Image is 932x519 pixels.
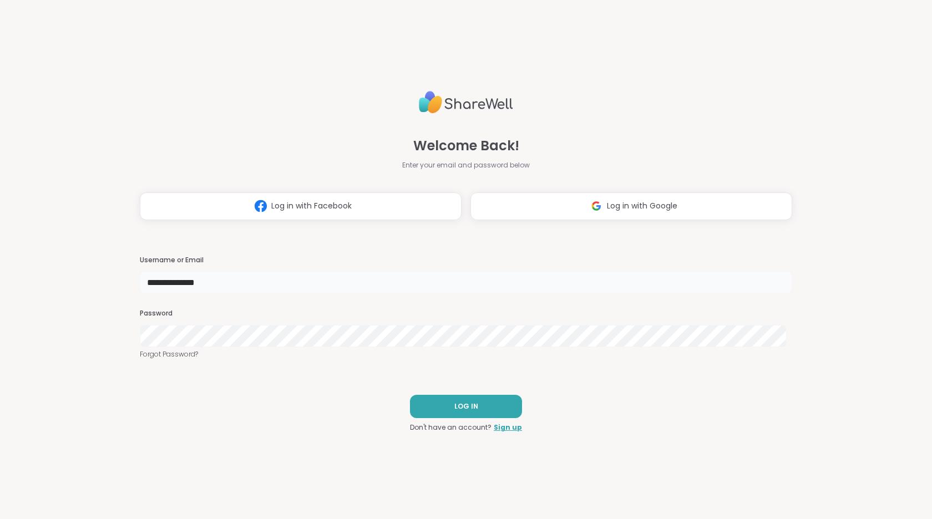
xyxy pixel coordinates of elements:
[140,192,462,220] button: Log in with Facebook
[140,256,792,265] h3: Username or Email
[140,349,792,359] a: Forgot Password?
[402,160,530,170] span: Enter your email and password below
[140,309,792,318] h3: Password
[413,136,519,156] span: Welcome Back!
[419,86,513,118] img: ShareWell Logo
[586,196,607,216] img: ShareWell Logomark
[607,200,677,212] span: Log in with Google
[454,401,478,411] span: LOG IN
[271,200,352,212] span: Log in with Facebook
[410,423,492,432] span: Don't have an account?
[470,192,792,220] button: Log in with Google
[410,395,522,418] button: LOG IN
[494,423,522,432] a: Sign up
[250,196,271,216] img: ShareWell Logomark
